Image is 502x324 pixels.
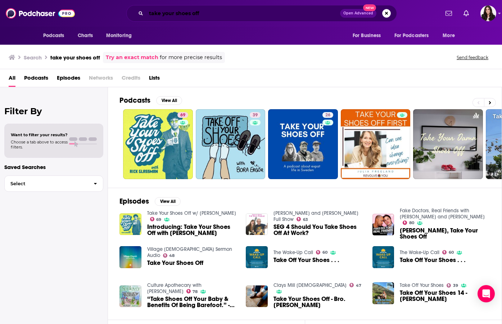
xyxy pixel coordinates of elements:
[246,285,268,307] img: Take Your Shoes Off - Bro. Cooper
[147,260,203,266] a: Take Your Shoes Off
[126,5,397,22] div: Search podcasts, credits, & more...
[454,54,490,61] button: Send feedback
[147,282,202,294] a: Culture Apothecary with Alex Clark
[246,213,268,235] img: SEG 4 Should You Take Shoes Off At Work?
[400,290,490,302] span: Take Off Your Shoes 14 - [PERSON_NAME]
[400,282,444,288] a: Take Off Your Shoes
[246,246,268,268] img: Take Off Your Shoes . . .
[400,249,439,256] a: The Wake-Up Call
[101,29,141,43] button: open menu
[442,250,454,254] a: 60
[400,227,490,240] a: Rick Glassman, Take Your Shoes Off
[480,5,496,21] img: User Profile
[147,296,238,308] a: “Take Shoes Off Your Baby & Benefits Of Being Barefoot.” - Barefoot Shoe Expert Anya Jensen
[146,8,340,19] input: Search podcasts, credits, & more...
[356,284,361,287] span: 47
[11,132,68,137] span: Want to filter your results?
[57,72,80,87] a: Episodes
[24,72,48,87] a: Podcasts
[372,214,394,236] img: Rick Glassman, Take Your Shoes Off
[119,197,149,206] h2: Episodes
[409,221,414,225] span: 80
[43,31,64,41] span: Podcasts
[372,246,394,268] img: Take Off Your Shoes . . .
[119,213,141,235] img: Introducing: Take Your Shoes Off with Rick Glassman
[322,112,333,118] a: 26
[394,31,429,41] span: For Podcasters
[461,7,472,19] a: Show notifications dropdown
[250,112,261,118] a: 39
[186,289,198,293] a: 78
[4,106,103,116] h2: Filter By
[119,96,150,105] h2: Podcasts
[273,224,364,236] a: SEG 4 Should You Take Shoes Off At Work?
[453,284,458,287] span: 39
[273,249,313,256] a: The Wake-Up Call
[147,210,236,216] a: Take Your Shoes Off w/ Rick Glassman
[147,224,238,236] a: Introducing: Take Your Shoes Off with Rick Glassman
[273,282,347,288] a: Clays Mill Baptist
[177,112,188,118] a: 69
[156,96,182,105] button: View All
[6,6,75,20] img: Podchaser - Follow, Share and Rate Podcasts
[316,250,327,254] a: 60
[149,72,160,87] a: Lists
[193,290,198,293] span: 78
[78,31,93,41] span: Charts
[363,4,376,11] span: New
[119,285,141,307] img: “Take Shoes Off Your Baby & Benefits Of Being Barefoot.” - Barefoot Shoe Expert Anya Jensen
[325,112,330,119] span: 26
[160,53,222,62] span: for more precise results
[340,9,376,18] button: Open AdvancedNew
[147,296,238,308] span: “Take Shoes Off Your Baby & Benefits Of Being Barefoot.” - Barefoot Shoe Expert [PERSON_NAME]
[268,109,338,179] a: 26
[122,72,140,87] span: Credits
[478,285,495,302] div: Open Intercom Messenger
[273,296,364,308] span: Take Your Shoes Off - Bro. [PERSON_NAME]
[147,246,232,258] a: Village Church Sermon Audio
[348,29,390,43] button: open menu
[253,112,258,119] span: 39
[400,208,485,220] a: Fake Doctors, Real Friends with Zach and Donald
[403,221,414,225] a: 80
[169,254,175,257] span: 48
[123,109,193,179] a: 69
[147,224,238,236] span: Introducing: Take Your Shoes Off with [PERSON_NAME]
[400,290,490,302] a: Take Off Your Shoes 14 - Chris Andrews
[150,217,162,221] a: 69
[106,31,132,41] span: Monitoring
[196,109,266,179] a: 39
[297,217,308,221] a: 63
[480,5,496,21] button: Show profile menu
[390,29,439,43] button: open menu
[322,251,327,254] span: 60
[24,54,42,61] h3: Search
[353,31,381,41] span: For Business
[119,246,141,268] img: Take Your Shoes Off
[73,29,98,43] a: Charts
[119,197,181,206] a: EpisodesView All
[180,112,185,119] span: 69
[9,72,15,87] a: All
[11,139,68,150] span: Choose a tab above to access filters.
[438,29,464,43] button: open menu
[400,257,466,263] a: Take Off Your Shoes . . .
[50,54,100,61] h3: take your shoes off
[372,282,394,304] a: Take Off Your Shoes 14 - Chris Andrews
[273,257,339,263] a: Take Off Your Shoes . . .
[4,176,103,192] button: Select
[400,227,490,240] span: [PERSON_NAME], Take Your Shoes Off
